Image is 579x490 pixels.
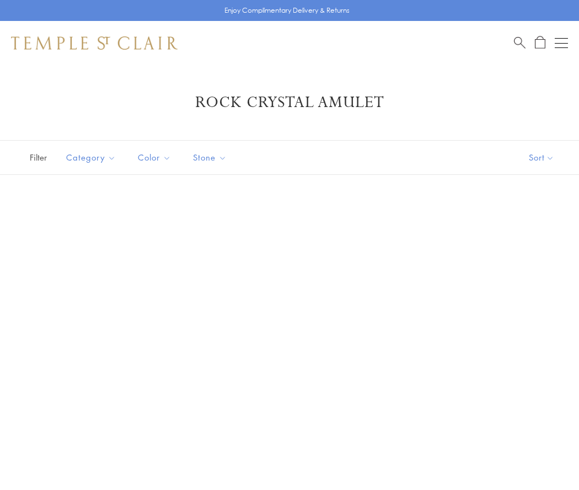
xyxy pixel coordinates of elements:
[130,145,179,170] button: Color
[224,5,350,16] p: Enjoy Complimentary Delivery & Returns
[535,36,545,50] a: Open Shopping Bag
[504,141,579,174] button: Show sort by
[132,151,179,164] span: Color
[555,36,568,50] button: Open navigation
[28,93,551,113] h1: Rock Crystal Amulet
[514,36,526,50] a: Search
[187,151,235,164] span: Stone
[58,145,124,170] button: Category
[61,151,124,164] span: Category
[11,36,178,50] img: Temple St. Clair
[185,145,235,170] button: Stone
